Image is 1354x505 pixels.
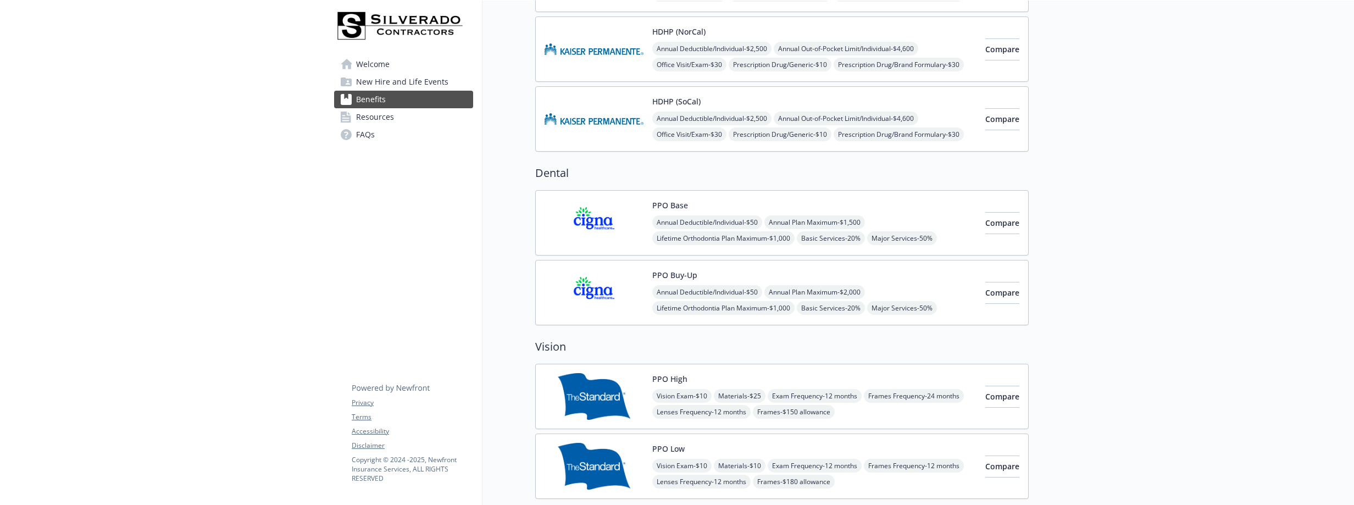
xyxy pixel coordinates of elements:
img: Standard Insurance Company carrier logo [545,373,643,420]
span: Prescription Drug/Brand Formulary - $30 [834,127,964,141]
span: Frames - $180 allowance [753,475,835,489]
span: Basic Services - 20% [797,231,865,245]
button: Compare [985,38,1019,60]
span: Compare [985,218,1019,228]
span: Annual Out-of-Pocket Limit/Individual - $4,600 [774,42,918,56]
span: Frames Frequency - 24 months [864,389,964,403]
button: PPO High [652,373,687,385]
span: Lenses Frequency - 12 months [652,475,751,489]
span: New Hire and Life Events [356,73,448,91]
a: Terms [352,412,473,422]
span: Lenses Frequency - 12 months [652,405,751,419]
span: Compare [985,114,1019,124]
button: Compare [985,456,1019,478]
span: Materials - $25 [714,389,765,403]
span: Prescription Drug/Brand Formulary - $30 [834,58,964,71]
img: Kaiser Permanente Insurance Company carrier logo [545,26,643,73]
a: Accessibility [352,426,473,436]
button: PPO Buy-Up [652,269,697,281]
span: Compare [985,44,1019,54]
button: Compare [985,282,1019,304]
h2: Dental [535,165,1029,181]
a: Resources [334,108,473,126]
span: Basic Services - 20% [797,301,865,315]
span: Materials - $10 [714,459,765,473]
img: Standard Insurance Company carrier logo [545,443,643,490]
span: Frames Frequency - 12 months [864,459,964,473]
span: Prescription Drug/Generic - $10 [729,127,831,141]
p: Copyright © 2024 - 2025 , Newfront Insurance Services, ALL RIGHTS RESERVED [352,455,473,483]
span: Compare [985,391,1019,402]
img: CIGNA carrier logo [545,199,643,246]
span: Prescription Drug/Generic - $10 [729,58,831,71]
span: Major Services - 50% [867,231,937,245]
span: Exam Frequency - 12 months [768,459,862,473]
span: Annual Plan Maximum - $2,000 [764,285,865,299]
a: Benefits [334,91,473,108]
a: New Hire and Life Events [334,73,473,91]
span: Annual Deductible/Individual - $50 [652,285,762,299]
span: Office Visit/Exam - $30 [652,58,726,71]
button: HDHP (NorCal) [652,26,706,37]
span: Vision Exam - $10 [652,459,712,473]
button: Compare [985,386,1019,408]
a: Disclaimer [352,441,473,451]
span: Welcome [356,56,390,73]
span: Frames - $150 allowance [753,405,835,419]
span: Annual Deductible/Individual - $2,500 [652,112,772,125]
a: FAQs [334,126,473,143]
span: Exam Frequency - 12 months [768,389,862,403]
span: Annual Plan Maximum - $1,500 [764,215,865,229]
span: Lifetime Orthodontia Plan Maximum - $1,000 [652,231,795,245]
span: Lifetime Orthodontia Plan Maximum - $1,000 [652,301,795,315]
span: Compare [985,461,1019,471]
span: Major Services - 50% [867,301,937,315]
span: Compare [985,287,1019,298]
button: PPO Base [652,199,688,211]
button: HDHP (SoCal) [652,96,701,107]
span: Benefits [356,91,386,108]
span: Resources [356,108,394,126]
button: PPO Low [652,443,685,454]
button: Compare [985,108,1019,130]
a: Privacy [352,398,473,408]
h2: Vision [535,338,1029,355]
span: FAQs [356,126,375,143]
span: Office Visit/Exam - $30 [652,127,726,141]
img: CIGNA carrier logo [545,269,643,316]
span: Annual Out-of-Pocket Limit/Individual - $4,600 [774,112,918,125]
span: Annual Deductible/Individual - $50 [652,215,762,229]
a: Welcome [334,56,473,73]
span: Annual Deductible/Individual - $2,500 [652,42,772,56]
span: Vision Exam - $10 [652,389,712,403]
button: Compare [985,212,1019,234]
img: Kaiser Permanente Insurance Company carrier logo [545,96,643,142]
